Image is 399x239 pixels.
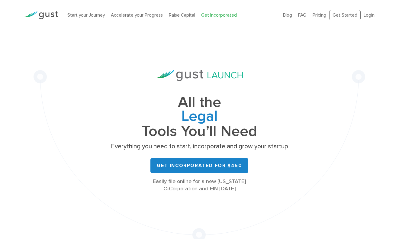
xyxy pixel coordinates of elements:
img: Gust Launch Logo [156,70,243,81]
a: Accelerate your Progress [111,12,163,18]
a: Pricing [313,12,326,18]
h1: All the Tools You’ll Need [109,95,290,138]
div: Easily file online for a new [US_STATE] C-Corporation and EIN [DATE] [109,178,290,192]
p: Everything you need to start, incorporate and grow your startup [109,142,290,151]
a: Start your Journey [67,12,105,18]
a: Get Started [329,10,361,21]
a: Get Incorporated [201,12,237,18]
a: Get Incorporated for $450 [150,158,248,173]
a: Login [364,12,375,18]
a: Blog [283,12,292,18]
a: Raise Capital [169,12,195,18]
span: Legal [109,109,290,124]
a: FAQ [298,12,307,18]
img: Gust Logo [24,11,58,19]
